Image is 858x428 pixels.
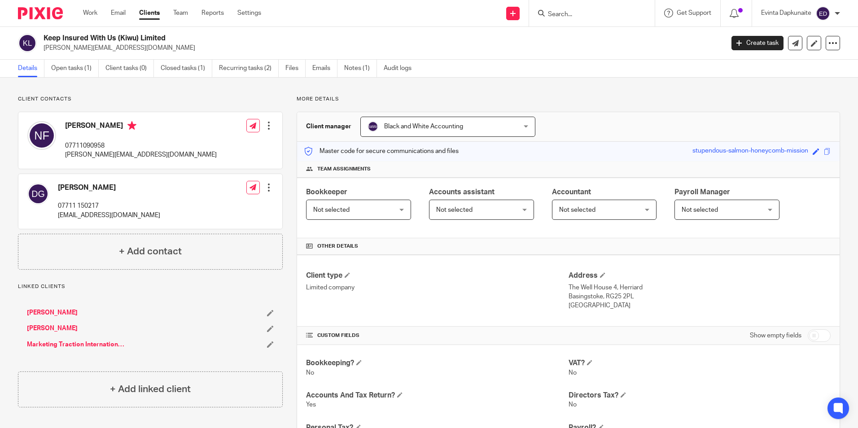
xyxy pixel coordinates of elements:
a: Email [111,9,126,17]
a: Details [18,60,44,77]
p: [PERSON_NAME][EMAIL_ADDRESS][DOMAIN_NAME] [65,150,217,159]
span: Not selected [682,207,718,213]
a: Reports [201,9,224,17]
img: svg%3E [27,183,49,205]
p: Master code for secure communications and files [304,147,459,156]
span: Not selected [313,207,350,213]
span: Team assignments [317,166,371,173]
a: Work [83,9,97,17]
p: [EMAIL_ADDRESS][DOMAIN_NAME] [58,211,160,220]
img: svg%3E [27,121,56,150]
img: svg%3E [368,121,378,132]
p: 07711 150217 [58,201,160,210]
p: Client contacts [18,96,283,103]
a: Settings [237,9,261,17]
div: stupendous-salmon-honeycomb-mission [692,146,808,157]
a: Client tasks (0) [105,60,154,77]
p: Basingstoke, RG25 2PL [569,292,831,301]
p: Linked clients [18,283,283,290]
span: No [569,402,577,408]
a: Create task [731,36,784,50]
a: Marketing Traction International Limited [27,340,126,349]
p: 07711090958 [65,141,217,150]
p: More details [297,96,840,103]
span: No [306,370,314,376]
img: svg%3E [816,6,830,21]
h4: CUSTOM FIELDS [306,332,568,339]
label: Show empty fields [750,331,801,340]
h4: VAT? [569,358,831,368]
h4: + Add linked client [110,382,191,396]
span: Payroll Manager [674,188,730,196]
h4: + Add contact [119,245,182,258]
h4: [PERSON_NAME] [65,121,217,132]
a: Recurring tasks (2) [219,60,279,77]
i: Primary [127,121,136,130]
p: [PERSON_NAME][EMAIL_ADDRESS][DOMAIN_NAME] [44,44,718,52]
span: Accounts assistant [429,188,495,196]
a: [PERSON_NAME] [27,308,78,317]
a: Audit logs [384,60,418,77]
a: Open tasks (1) [51,60,99,77]
h3: Client manager [306,122,351,131]
span: Black and White Accounting [384,123,463,130]
span: Yes [306,402,316,408]
h4: Bookkeeping? [306,358,568,368]
p: Evinta Dapkunaite [761,9,811,17]
span: Other details [317,243,358,250]
span: No [569,370,577,376]
a: [PERSON_NAME] [27,324,78,333]
span: Accountant [552,188,591,196]
p: Limited company [306,283,568,292]
img: Pixie [18,7,63,19]
h4: [PERSON_NAME] [58,183,160,192]
a: Clients [139,9,160,17]
span: Not selected [436,207,473,213]
input: Search [547,11,628,19]
span: Get Support [677,10,711,16]
h4: Client type [306,271,568,280]
a: Team [173,9,188,17]
h2: Keep Insured With Us (Kiwu) Limited [44,34,583,43]
h4: Address [569,271,831,280]
a: Emails [312,60,337,77]
h4: Accounts And Tax Return? [306,391,568,400]
h4: Directors Tax? [569,391,831,400]
img: svg%3E [18,34,37,52]
p: [GEOGRAPHIC_DATA] [569,301,831,310]
span: Bookkeeper [306,188,347,196]
a: Notes (1) [344,60,377,77]
p: The Well House 4, Herriard [569,283,831,292]
a: Files [285,60,306,77]
span: Not selected [559,207,595,213]
a: Closed tasks (1) [161,60,212,77]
